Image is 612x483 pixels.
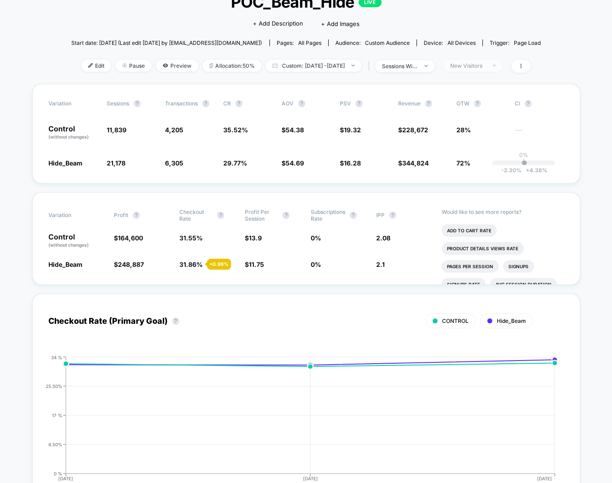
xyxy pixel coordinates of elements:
[442,278,486,291] li: Signups Rate
[526,167,530,174] span: +
[107,159,126,167] span: 21,178
[376,212,385,218] span: IPP
[525,100,532,107] button: ?
[48,242,89,248] span: (without changes)
[447,39,476,46] span: all devices
[497,318,526,324] span: Hide_Beam
[311,261,321,268] span: 0 %
[503,260,534,273] li: Signups
[223,159,247,167] span: 29.77 %
[48,134,89,139] span: (without changes)
[249,234,262,242] span: 13.9
[249,261,264,268] span: 11.75
[474,100,481,107] button: ?
[356,100,363,107] button: ?
[172,318,179,325] button: ?
[266,60,361,72] span: Custom: [DATE] - [DATE]
[490,39,541,46] div: Trigger:
[88,63,93,68] img: edit
[82,60,111,72] span: Edit
[311,234,321,242] span: 0 %
[311,209,345,222] span: Subscriptions Rate
[282,100,294,107] span: AOV
[340,159,361,167] span: $
[490,278,557,291] li: Avg Session Duration
[340,126,361,134] span: $
[523,158,525,165] p: |
[179,234,203,242] span: 31.55 %
[217,212,224,219] button: ?
[376,234,391,242] span: 2.08
[282,126,304,134] span: $
[179,261,203,268] span: 31.86 %
[107,100,129,107] span: Sessions
[118,234,143,242] span: 164,600
[114,261,144,268] span: $
[114,234,143,242] span: $
[116,60,152,72] span: Pause
[165,159,183,167] span: 6,305
[253,19,303,28] span: + Add Description
[398,126,428,134] span: $
[519,152,528,158] p: 0%
[245,234,262,242] span: $
[156,60,198,72] span: Preview
[282,212,290,219] button: ?
[450,62,486,69] div: New Visitors
[398,159,429,167] span: $
[48,125,98,140] p: Control
[48,159,82,167] span: Hide_Beam
[282,159,304,167] span: $
[277,39,321,46] div: Pages:
[209,63,213,68] img: rebalance
[245,209,278,222] span: Profit Per Session
[365,39,410,46] span: Custom Audience
[202,100,209,107] button: ?
[456,126,471,134] span: 28%
[515,100,564,107] span: CI
[515,127,564,140] span: ---
[456,100,506,107] span: OTW
[207,259,231,270] div: + 0.98 %
[303,476,318,481] tspan: [DATE]
[48,233,105,248] p: Control
[340,100,351,107] span: PSV
[134,100,141,107] button: ?
[165,100,198,107] span: Transactions
[402,126,428,134] span: 228,672
[286,159,304,167] span: 54.69
[48,100,98,107] span: Variation
[203,60,261,72] span: Allocation: 50%
[114,212,128,218] span: Profit
[344,126,361,134] span: 19.32
[537,476,552,481] tspan: [DATE]
[442,318,469,324] span: CONTROL
[48,441,62,447] tspan: 8.50%
[48,209,98,222] span: Variation
[179,209,213,222] span: Checkout Rate
[46,383,62,388] tspan: 25.50%
[122,63,127,68] img: end
[52,412,62,418] tspan: 17 %
[501,167,521,174] span: -2.30 %
[350,212,357,219] button: ?
[382,63,418,70] div: sessions with impression
[344,159,361,167] span: 16.28
[352,65,355,66] img: end
[514,39,541,46] span: Page Load
[71,39,262,46] span: Start date: [DATE] (Last edit [DATE] by [EMAIL_ADDRESS][DOMAIN_NAME])
[493,65,496,66] img: end
[521,167,547,174] span: 4.38 %
[54,470,62,476] tspan: 0 %
[107,126,126,134] span: 11,839
[235,100,243,107] button: ?
[402,159,429,167] span: 344,824
[223,126,248,134] span: 35.52 %
[48,261,82,268] span: Hide_Beam
[442,242,524,255] li: Product Details Views Rate
[425,65,428,67] img: end
[223,100,231,107] span: CR
[425,100,432,107] button: ?
[456,159,470,167] span: 72%
[389,212,396,219] button: ?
